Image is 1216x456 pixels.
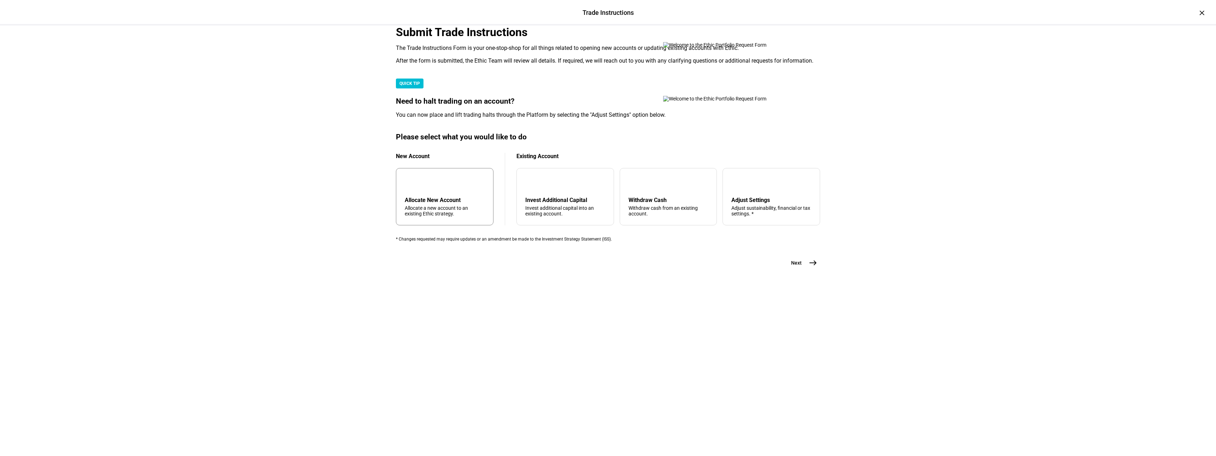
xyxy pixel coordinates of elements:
div: Allocate New Account [405,197,485,203]
div: Withdraw Cash [629,197,708,203]
mat-icon: tune [731,177,743,188]
div: Need to halt trading on an account? [396,97,820,106]
div: You can now place and lift trading halts through the Platform by selecting the "Adjust Settings" ... [396,111,820,119]
mat-icon: arrow_upward [630,178,638,187]
img: Welcome to the Ethic Portfolio Request Form [663,96,790,102]
div: Adjust Settings [731,197,811,203]
div: Allocate a new account to an existing Ethic strategy. [405,205,485,217]
span: Next [791,259,802,266]
mat-icon: add [406,178,415,187]
div: × [1196,7,1208,18]
div: Withdraw cash from an existing account. [629,205,708,217]
div: New Account [396,153,493,160]
div: Trade Instructions [583,8,634,17]
button: Next [783,256,820,270]
div: Existing Account [516,153,820,160]
mat-icon: arrow_downward [527,178,535,187]
div: Submit Trade Instructions [396,25,820,39]
mat-icon: east [809,259,817,267]
div: The Trade Instructions Form is your one-stop-shop for all things related to opening new accounts ... [396,45,820,52]
div: Adjust sustainability, financial or tax settings. * [731,205,811,217]
div: * Changes requested may require updates or an amendment be made to the Investment Strategy Statem... [396,237,820,242]
div: After the form is submitted, the Ethic Team will review all details. If required, we will reach o... [396,57,820,64]
img: Welcome to the Ethic Portfolio Request Form [663,42,790,48]
div: Invest additional capital into an existing account. [525,205,605,217]
div: Invest Additional Capital [525,197,605,203]
div: Please select what you would like to do [396,133,820,142]
div: QUICK TIP [396,79,423,88]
